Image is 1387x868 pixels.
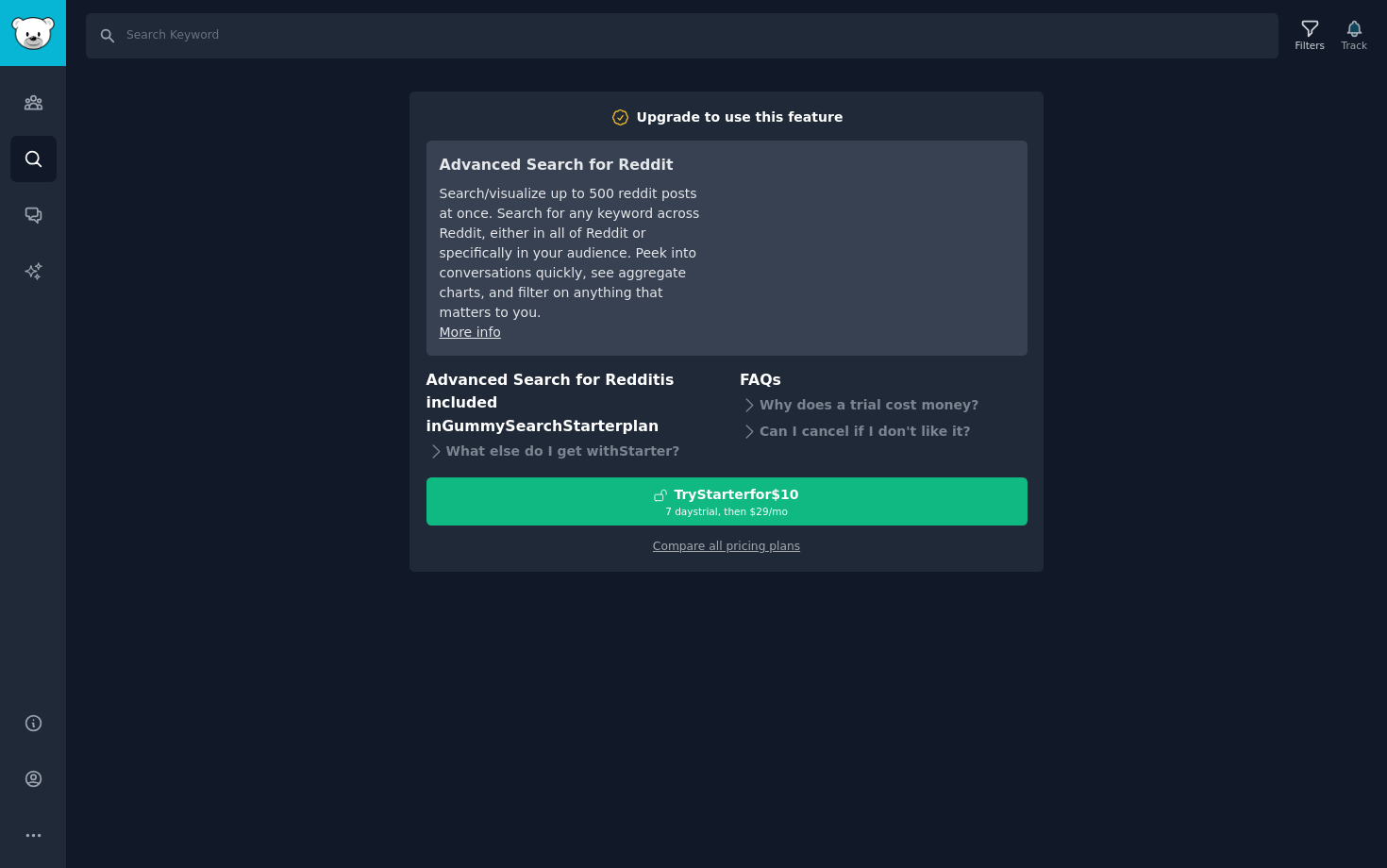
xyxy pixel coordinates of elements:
div: Upgrade to use this feature [637,108,844,127]
h3: Advanced Search for Reddit is included in plan [426,369,714,439]
div: Filters [1295,39,1325,52]
h3: FAQs [740,369,1028,392]
a: Compare all pricing plans [653,540,800,553]
div: Search/visualize up to 500 reddit posts at once. Search for any keyword across Reddit, either in ... [440,184,705,323]
a: More info [440,325,501,340]
h3: Advanced Search for Reddit [440,154,705,177]
div: What else do I get with Starter ? [426,438,714,464]
span: GummySearch Starter [442,417,622,435]
input: Search Keyword [86,13,1278,58]
div: 7 days trial, then $ 29 /mo [427,505,1027,518]
img: GummySearch logo [11,17,55,50]
div: Why does a trial cost money? [740,392,1028,418]
iframe: YouTube video player [731,154,1014,295]
div: Can I cancel if I don't like it? [740,418,1028,444]
div: Try Starter for $10 [674,485,798,505]
button: TryStarterfor$107 daystrial, then $29/mo [426,477,1028,526]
